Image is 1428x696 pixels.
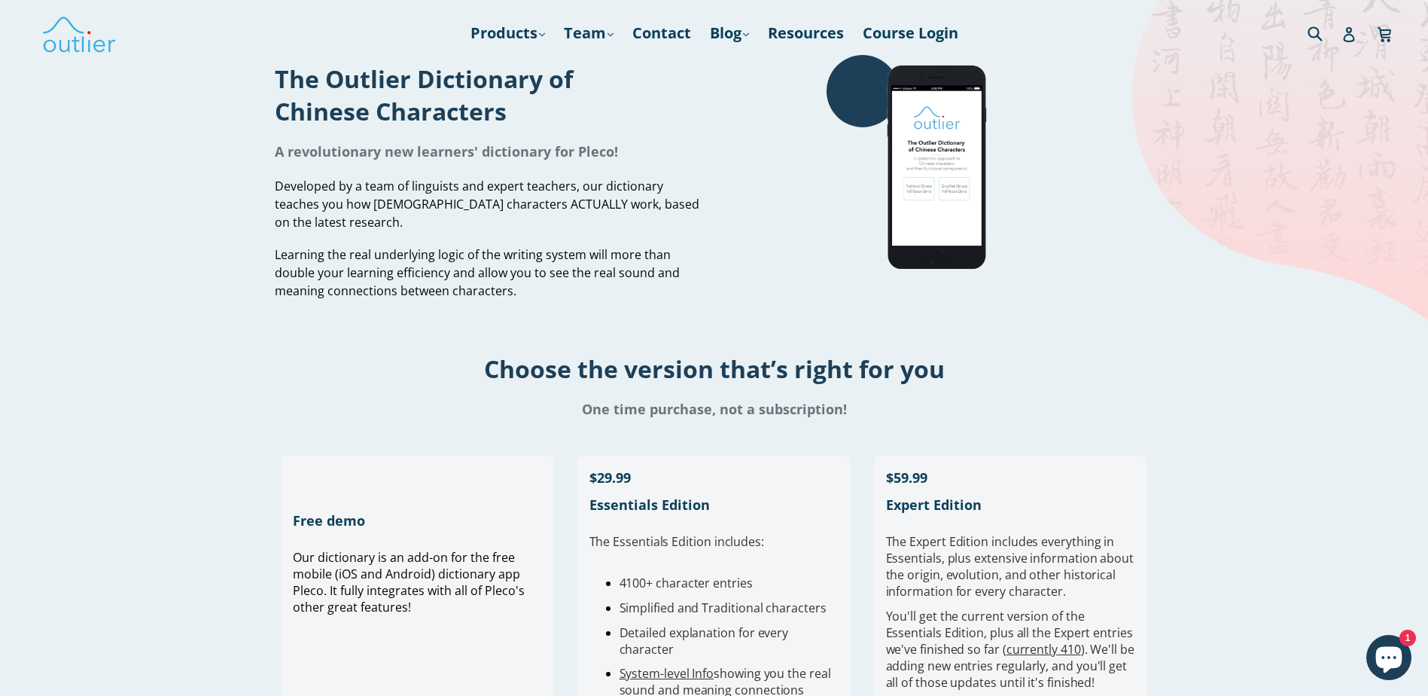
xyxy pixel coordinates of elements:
[886,533,1134,600] span: verything in Essentials, plus extensive information about the origin, evolution, and other histor...
[556,20,621,47] a: Team
[625,20,699,47] a: Contact
[589,496,839,514] h1: Essentials Edition
[275,142,703,160] h1: A revolutionary new learners' dictionary for Pleco!
[760,20,851,47] a: Resources
[620,575,753,591] span: 4100+ character entries
[275,63,703,127] h1: The Outlier Dictionary of Chinese Characters
[1006,641,1081,658] a: currently 410
[886,533,1049,550] span: The Expert Edition includes e
[293,511,543,530] h1: Free demo
[293,549,525,615] span: Our dictionary is an add-on for the free mobile (iOS and Android) dictionary app Pleco. It fully ...
[702,20,757,47] a: Blog
[886,496,1136,514] h1: Expert Edition
[886,469,927,487] span: $59.99
[620,665,714,682] a: System-level Info
[463,20,553,47] a: Products
[41,11,117,55] img: Outlier Linguistics
[589,469,631,487] span: $29.99
[886,608,1134,691] span: You'll get the current version of the Essentials Edition, plus all the Expert entries we've finis...
[275,246,680,299] span: Learning the real underlying logic of the writing system will more than double your learning effi...
[275,178,699,230] span: Developed by a team of linguists and expert teachers, our dictionary teaches you how [DEMOGRAPHIC...
[1362,635,1416,684] inbox-online-store-chat: Shopify online store chat
[855,20,966,47] a: Course Login
[1304,17,1345,48] input: Search
[589,533,764,550] span: The Essentials Edition includes:
[620,624,789,658] span: Detailed explanation for every character
[620,600,827,616] span: Simplified and Traditional characters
